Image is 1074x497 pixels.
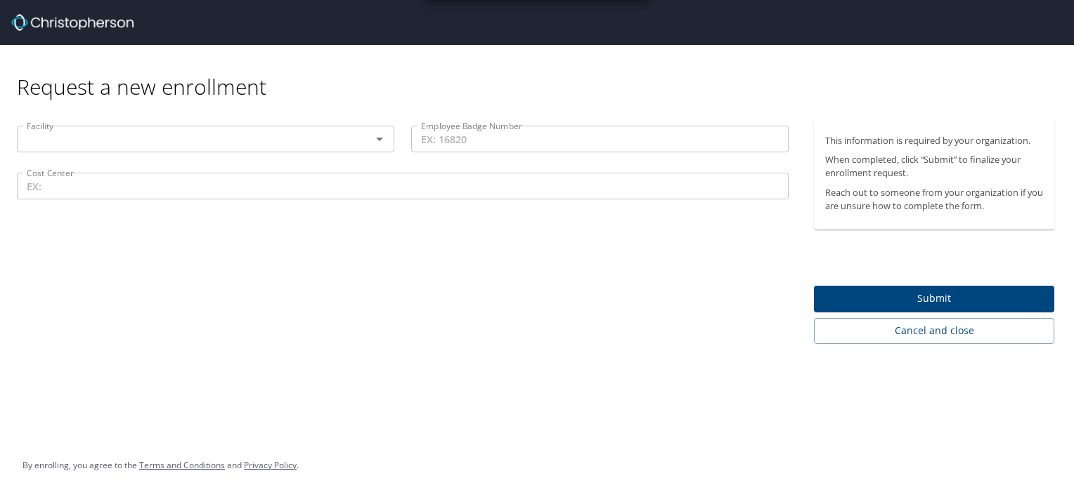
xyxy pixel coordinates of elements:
input: EX: [17,173,789,199]
div: By enrolling, you agree to the and . [22,448,299,483]
div: Request a new enrollment [17,45,1066,100]
span: Cancel and close [825,322,1043,340]
img: cbt logo [11,14,134,31]
a: Terms and Conditions [139,459,225,471]
p: This information is required by your organization. [825,134,1043,147]
span: Submit [825,290,1043,307]
button: Cancel and close [814,318,1054,344]
p: When completed, click “Submit” to finalize your enrollment request. [825,153,1043,180]
button: Submit [814,286,1054,313]
a: Privacy Policy [244,459,297,471]
button: Open [370,129,389,149]
input: EX: 16820 [411,126,789,152]
p: Reach out to someone from your organization if you are unsure how to complete the form. [825,186,1043,213]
